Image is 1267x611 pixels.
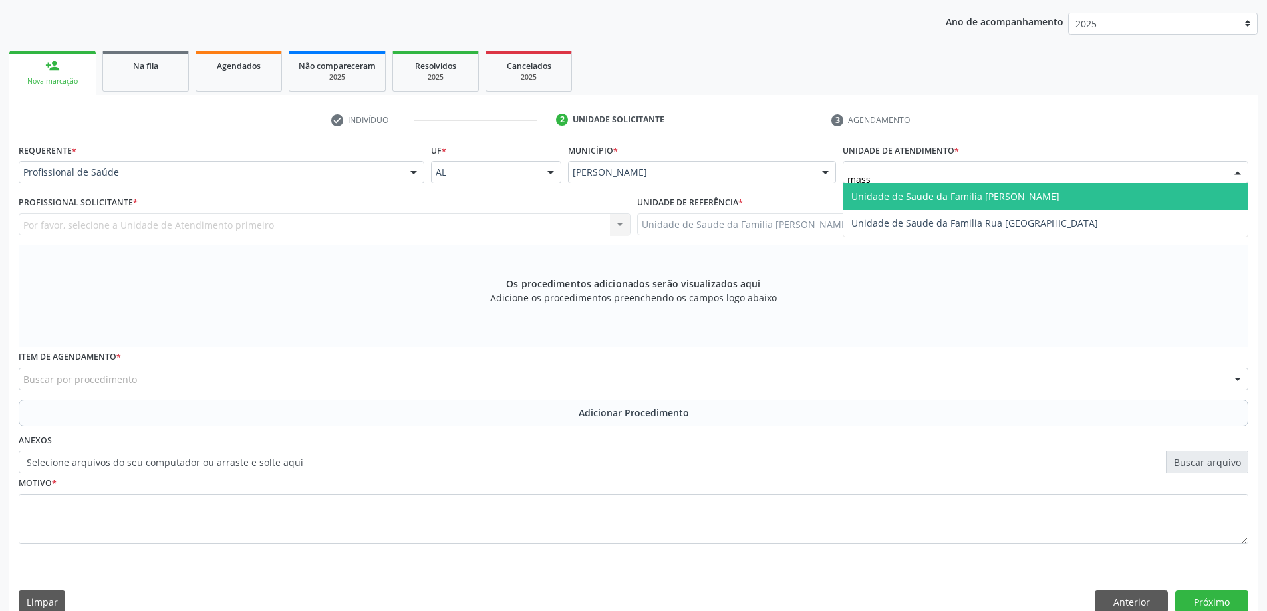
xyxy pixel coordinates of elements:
[133,61,158,72] span: Na fila
[573,166,809,179] span: [PERSON_NAME]
[45,59,60,73] div: person_add
[946,13,1063,29] p: Ano de acompanhamento
[506,277,760,291] span: Os procedimentos adicionados serão visualizados aqui
[19,76,86,86] div: Nova marcação
[556,114,568,126] div: 2
[431,140,446,161] label: UF
[402,72,469,82] div: 2025
[436,166,535,179] span: AL
[19,193,138,213] label: Profissional Solicitante
[19,140,76,161] label: Requerente
[415,61,456,72] span: Resolvidos
[217,61,261,72] span: Agendados
[847,166,1221,192] input: Unidade de atendimento
[19,473,57,494] label: Motivo
[568,140,618,161] label: Município
[851,217,1098,229] span: Unidade de Saude da Familia Rua [GEOGRAPHIC_DATA]
[573,114,664,126] div: Unidade solicitante
[637,193,743,213] label: Unidade de referência
[579,406,689,420] span: Adicionar Procedimento
[19,431,52,451] label: Anexos
[490,291,777,305] span: Adicione os procedimentos preenchendo os campos logo abaixo
[23,166,397,179] span: Profissional de Saúde
[851,190,1059,203] span: Unidade de Saude da Familia [PERSON_NAME]
[23,372,137,386] span: Buscar por procedimento
[19,347,121,368] label: Item de agendamento
[507,61,551,72] span: Cancelados
[19,400,1248,426] button: Adicionar Procedimento
[843,140,959,161] label: Unidade de atendimento
[495,72,562,82] div: 2025
[299,72,376,82] div: 2025
[299,61,376,72] span: Não compareceram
